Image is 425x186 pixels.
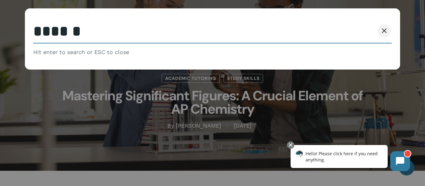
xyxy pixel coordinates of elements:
a: Academic Tutoring [161,74,220,83]
span: Hit enter to search or ESC to close [33,48,129,56]
a: [PERSON_NAME] [176,123,221,129]
h1: Mastering Significant Figures: A Crucial Element of AP Chemistry [57,83,368,122]
input: Search [33,20,392,43]
a: Study Skills [223,74,263,83]
span: By [167,124,174,128]
iframe: Chatbot [284,140,416,177]
span: [DATE] [227,124,258,128]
